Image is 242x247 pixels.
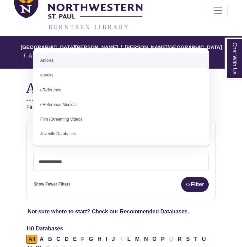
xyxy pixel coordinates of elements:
[33,112,208,127] li: Film (Streaming Video)
[38,235,46,244] button: Filter Results A
[200,235,208,244] button: Filter Results U
[33,53,208,68] li: Articles
[142,235,150,244] button: Filter Results N
[33,181,70,188] a: Show Fewer Filters
[33,127,208,141] li: Juvenile Databases
[33,68,208,83] li: ebooks
[125,235,133,244] button: Filter Results L
[110,235,117,244] button: Filter Results J
[26,103,215,112] p: Find the best library databases for your research.
[33,98,208,112] li: eReference Medical
[71,235,79,244] button: Filter Results E
[176,235,184,244] button: Filter Results R
[26,75,215,96] h1: A-Z Databases
[26,36,215,69] nav: breadcrumb
[46,235,54,244] button: Filter Results B
[21,43,118,50] a: [GEOGRAPHIC_DATA][PERSON_NAME]
[184,235,192,244] button: Filter Results S
[39,160,203,165] textarea: Search
[33,83,208,98] li: eReference
[63,235,71,244] button: Filter Results D
[87,235,95,244] button: Filter Results G
[181,177,208,192] button: Filter
[26,235,37,244] button: All
[159,235,167,244] button: Filter Results P
[150,235,158,244] button: Filter Results O
[26,225,63,232] span: 110 Databases
[104,235,109,244] button: Filter Results I
[133,235,141,244] button: Filter Results M
[192,235,200,244] button: Filter Results T
[209,4,228,17] button: Toggle navigation
[79,235,87,244] button: Filter Results F
[125,43,222,50] a: [PERSON_NAME][GEOGRAPHIC_DATA]
[54,235,63,244] button: Filter Results C
[96,235,104,244] button: Filter Results H
[28,209,189,214] a: Not sure where to start? Check our Recommended Databases.
[21,51,71,61] li: A-Z Databases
